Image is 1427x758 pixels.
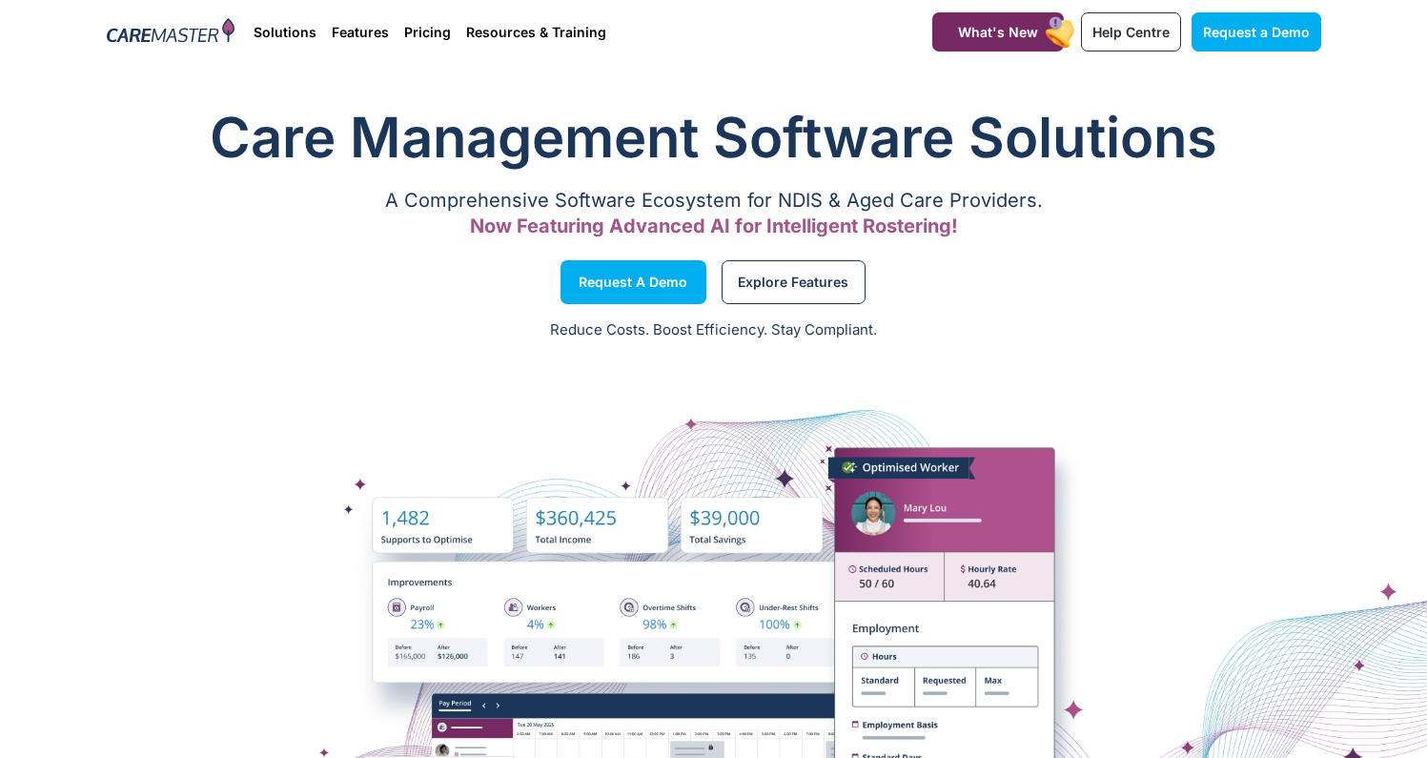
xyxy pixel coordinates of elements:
a: Request a Demo [561,260,706,304]
a: Help Centre [1081,12,1181,51]
span: Request a Demo [1203,24,1310,40]
a: What's New [932,12,1064,51]
span: Explore Features [738,277,848,287]
span: What's New [958,24,1038,40]
img: CareMaster Logo [107,18,235,47]
span: Request a Demo [579,277,687,287]
span: Now Featuring Advanced AI for Intelligent Rostering! [470,215,958,237]
h1: Care Management Software Solutions [107,99,1321,175]
p: Reduce Costs. Boost Efficiency. Stay Compliant. [11,319,1416,341]
p: A Comprehensive Software Ecosystem for NDIS & Aged Care Providers. [107,195,1321,207]
a: Request a Demo [1192,12,1321,51]
span: Help Centre [1092,24,1170,40]
a: Explore Features [722,260,866,304]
